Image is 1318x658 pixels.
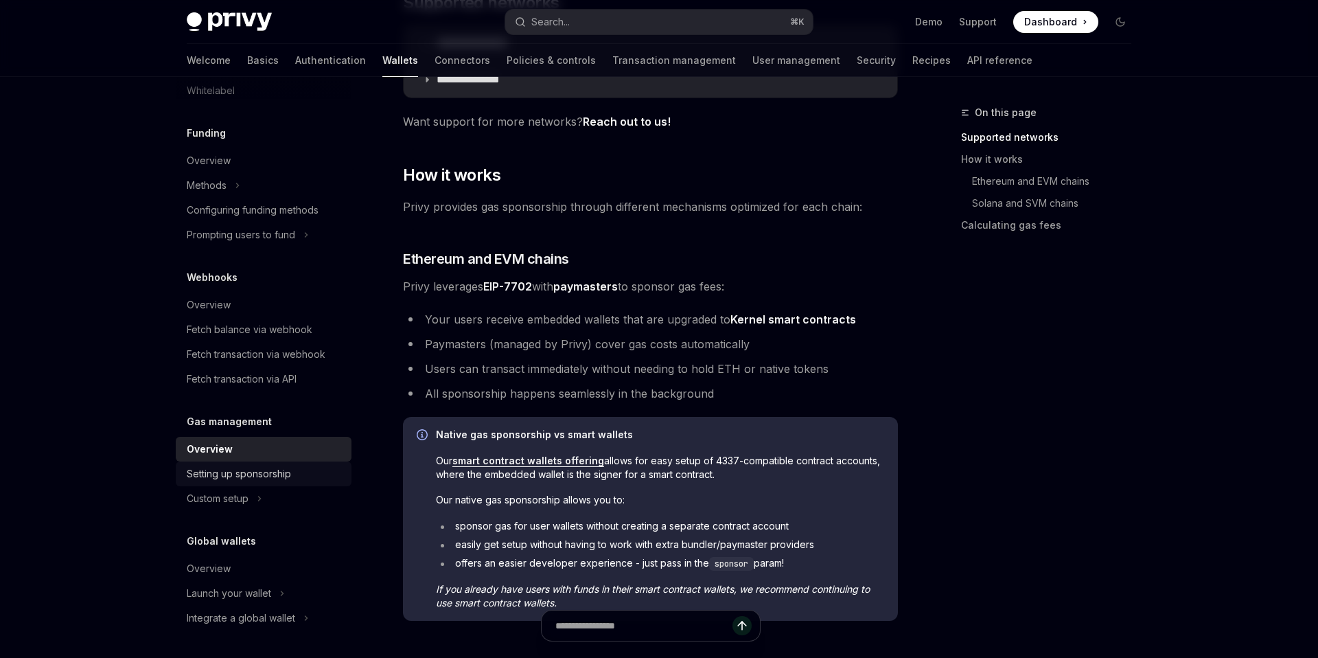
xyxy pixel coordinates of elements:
a: Overview [176,437,351,462]
a: Security [857,44,896,77]
a: Welcome [187,44,231,77]
a: Fetch balance via webhook [176,317,351,342]
strong: paymasters [553,280,618,293]
a: Overview [176,148,351,173]
div: Methods [187,177,227,194]
a: Ethereum and EVM chains [972,170,1142,192]
li: Paymasters (managed by Privy) cover gas costs automatically [403,334,898,354]
span: How it works [403,164,500,186]
a: Transaction management [612,44,736,77]
span: Ethereum and EVM chains [403,249,569,269]
div: Setting up sponsorship [187,466,291,482]
div: Integrate a global wallet [187,610,295,626]
code: sponsor [709,557,754,571]
h5: Global wallets [187,533,256,549]
a: Connectors [435,44,490,77]
span: On this page [975,104,1037,121]
a: API reference [967,44,1032,77]
strong: Native gas sponsorship vs smart wallets [436,429,633,440]
a: smart contract wallets offering [452,455,604,467]
svg: Info [417,429,430,443]
a: Overview [176,556,351,581]
div: Search... [531,14,570,30]
a: Demo [915,15,943,29]
a: Fetch transaction via API [176,367,351,392]
a: How it works [961,148,1142,170]
a: EIP-7702 [483,280,532,294]
li: sponsor gas for user wallets without creating a separate contract account [436,519,884,533]
a: Authentication [295,44,366,77]
h5: Webhooks [187,269,238,286]
li: Users can transact immediately without needing to hold ETH or native tokens [403,359,898,378]
div: Launch your wallet [187,585,271,602]
span: Want support for more networks? [403,112,898,131]
div: Overview [187,297,231,313]
h5: Funding [187,125,226,141]
a: Configuring funding methods [176,198,351,223]
div: Configuring funding methods [187,202,319,218]
a: Calculating gas fees [961,214,1142,236]
a: Reach out to us! [583,115,671,129]
img: dark logo [187,12,272,32]
a: Supported networks [961,126,1142,148]
span: Our native gas sponsorship allows you to: [436,493,884,507]
a: Support [959,15,997,29]
a: Basics [247,44,279,77]
a: Policies & controls [507,44,596,77]
button: Toggle dark mode [1109,11,1131,33]
a: Dashboard [1013,11,1098,33]
div: Prompting users to fund [187,227,295,243]
li: easily get setup without having to work with extra bundler/paymaster providers [436,538,884,552]
button: Search...⌘K [505,10,813,34]
li: offers an easier developer experience - just pass in the param! [436,556,884,571]
span: Dashboard [1024,15,1077,29]
a: User management [752,44,840,77]
a: Wallets [382,44,418,77]
a: Overview [176,293,351,317]
a: Solana and SVM chains [972,192,1142,214]
button: Send message [732,616,752,635]
div: Fetch balance via webhook [187,321,312,338]
span: ⌘ K [790,16,805,27]
li: Your users receive embedded wallets that are upgraded to [403,310,898,329]
div: Overview [187,441,233,457]
h5: Gas management [187,413,272,430]
div: Overview [187,560,231,577]
div: Fetch transaction via API [187,371,297,387]
a: Kernel smart contracts [730,313,856,327]
a: Recipes [912,44,951,77]
li: All sponsorship happens seamlessly in the background [403,384,898,403]
em: If you already have users with funds in their smart contract wallets, we recommend continuing to ... [436,583,870,609]
span: Privy provides gas sponsorship through different mechanisms optimized for each chain: [403,197,898,216]
div: Fetch transaction via webhook [187,346,325,363]
div: Custom setup [187,490,248,507]
div: Overview [187,152,231,169]
span: Our allows for easy setup of 4337-compatible contract accounts, where the embedded wallet is the ... [436,454,884,481]
a: Setting up sponsorship [176,462,351,486]
span: Privy leverages with to sponsor gas fees: [403,277,898,296]
a: Fetch transaction via webhook [176,342,351,367]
